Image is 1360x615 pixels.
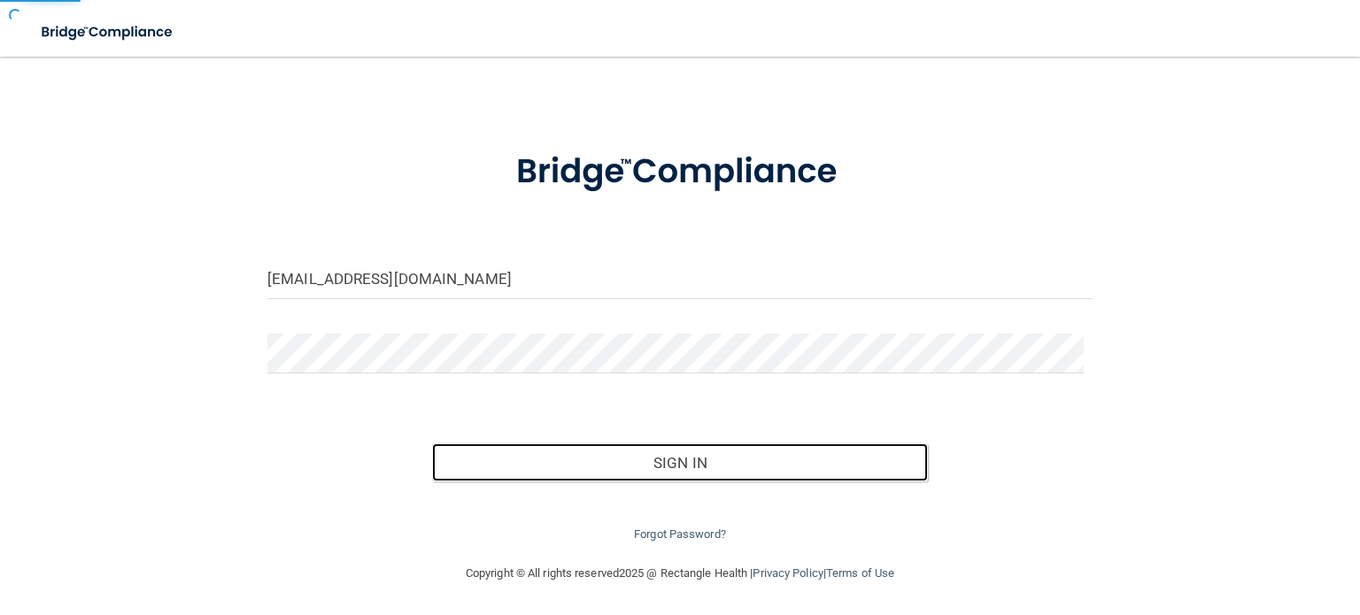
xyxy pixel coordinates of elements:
[432,443,927,482] button: Sign In
[1055,490,1339,560] iframe: Drift Widget Chat Controller
[267,259,1093,299] input: Email
[357,545,1003,602] div: Copyright © All rights reserved 2025 @ Rectangle Health | |
[27,14,189,50] img: bridge_compliance_login_screen.278c3ca4.svg
[826,566,894,580] a: Terms of Use
[634,527,726,541] a: Forgot Password?
[481,127,880,217] img: bridge_compliance_login_screen.278c3ca4.svg
[753,566,823,580] a: Privacy Policy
